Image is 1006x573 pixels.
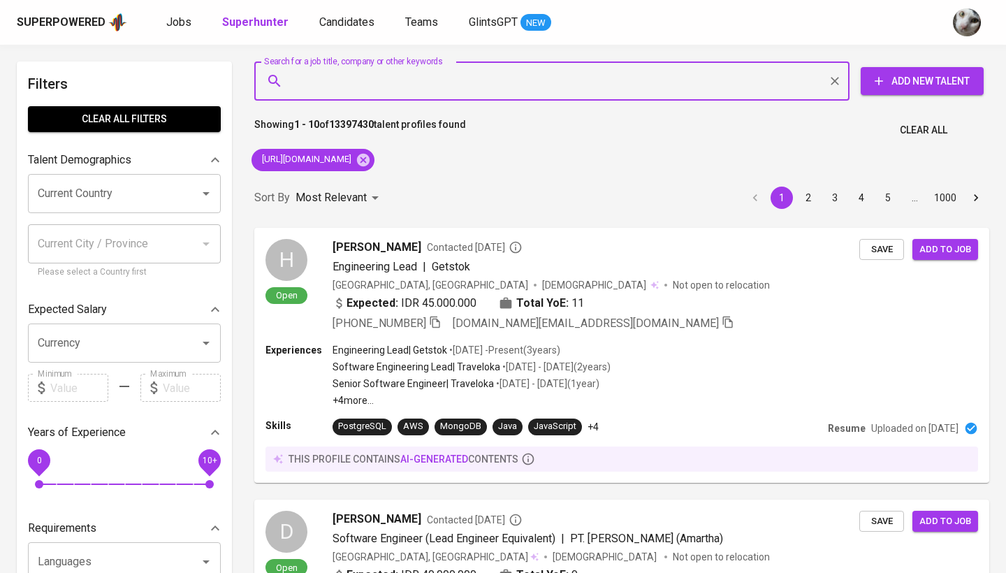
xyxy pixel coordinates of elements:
[453,317,719,330] span: [DOMAIN_NAME][EMAIL_ADDRESS][DOMAIN_NAME]
[570,532,723,545] span: PT. [PERSON_NAME] (Amartha)
[251,153,360,166] span: [URL][DOMAIN_NAME]
[166,14,194,31] a: Jobs
[265,343,333,357] p: Experiences
[265,511,307,553] div: D
[28,152,131,168] p: Talent Demographics
[28,296,221,324] div: Expected Salary
[859,511,904,532] button: Save
[333,278,528,292] div: [GEOGRAPHIC_DATA], [GEOGRAPHIC_DATA]
[333,317,426,330] span: [PHONE_NUMBER]
[930,187,961,209] button: Go to page 1000
[196,184,216,203] button: Open
[333,393,611,407] p: +4 more ...
[333,239,421,256] span: [PERSON_NAME]
[850,187,873,209] button: Go to page 4
[919,242,971,258] span: Add to job
[866,514,897,530] span: Save
[542,278,648,292] span: [DEMOGRAPHIC_DATA]
[254,228,989,483] a: HOpen[PERSON_NAME]Contacted [DATE]Engineering Lead|Getstok[GEOGRAPHIC_DATA], [GEOGRAPHIC_DATA][DE...
[166,15,191,29] span: Jobs
[825,71,845,91] button: Clear
[333,343,447,357] p: Engineering Lead | Getstok
[673,278,770,292] p: Not open to relocation
[196,333,216,353] button: Open
[202,456,217,465] span: 10+
[333,260,417,273] span: Engineering Lead
[509,513,523,527] svg: By Batam recruiter
[894,117,953,143] button: Clear All
[494,377,599,391] p: • [DATE] - [DATE] ( 1 year )
[28,520,96,537] p: Requirements
[319,14,377,31] a: Candidates
[861,67,984,95] button: Add New Talent
[17,12,127,33] a: Superpoweredapp logo
[742,187,989,209] nav: pagination navigation
[588,420,599,434] p: +4
[919,514,971,530] span: Add to job
[39,110,210,128] span: Clear All filters
[333,511,421,528] span: [PERSON_NAME]
[400,454,468,465] span: AI-generated
[254,189,290,206] p: Sort By
[516,295,569,312] b: Total YoE:
[500,360,611,374] p: • [DATE] - [DATE] ( 2 years )
[872,73,972,90] span: Add New Talent
[347,295,398,312] b: Expected:
[333,550,539,564] div: [GEOGRAPHIC_DATA], [GEOGRAPHIC_DATA]
[509,240,523,254] svg: By Batam recruiter
[403,420,423,433] div: AWS
[553,550,659,564] span: [DEMOGRAPHIC_DATA]
[28,106,221,132] button: Clear All filters
[405,15,438,29] span: Teams
[440,420,481,433] div: MongoDB
[196,552,216,572] button: Open
[296,185,384,211] div: Most Relevant
[28,424,126,441] p: Years of Experience
[222,15,289,29] b: Superhunter
[405,14,441,31] a: Teams
[222,14,291,31] a: Superhunter
[900,122,947,139] span: Clear All
[265,419,333,433] p: Skills
[877,187,899,209] button: Go to page 5
[965,187,987,209] button: Go to next page
[294,119,319,130] b: 1 - 10
[828,421,866,435] p: Resume
[270,289,303,301] span: Open
[571,295,584,312] span: 11
[28,514,221,542] div: Requirements
[28,73,221,95] h6: Filters
[534,420,576,433] div: JavaScript
[432,260,470,273] span: Getstok
[427,240,523,254] span: Contacted [DATE]
[498,420,517,433] div: Java
[28,301,107,318] p: Expected Salary
[50,374,108,402] input: Value
[28,146,221,174] div: Talent Demographics
[447,343,560,357] p: • [DATE] - Present ( 3 years )
[333,377,494,391] p: Senior Software Engineer | Traveloka
[333,360,500,374] p: Software Engineering Lead | Traveloka
[36,456,41,465] span: 0
[333,295,476,312] div: IDR 45.000.000
[771,187,793,209] button: page 1
[108,12,127,33] img: app logo
[866,242,897,258] span: Save
[38,266,211,280] p: Please select a Country first
[319,15,374,29] span: Candidates
[797,187,819,209] button: Go to page 2
[296,189,367,206] p: Most Relevant
[561,530,564,547] span: |
[423,259,426,275] span: |
[953,8,981,36] img: tharisa.rizky@glints.com
[859,239,904,261] button: Save
[28,419,221,447] div: Years of Experience
[265,239,307,281] div: H
[912,511,978,532] button: Add to job
[673,550,770,564] p: Not open to relocation
[469,15,518,29] span: GlintsGPT
[17,15,105,31] div: Superpowered
[254,117,466,143] p: Showing of talent profiles found
[520,16,551,30] span: NEW
[824,187,846,209] button: Go to page 3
